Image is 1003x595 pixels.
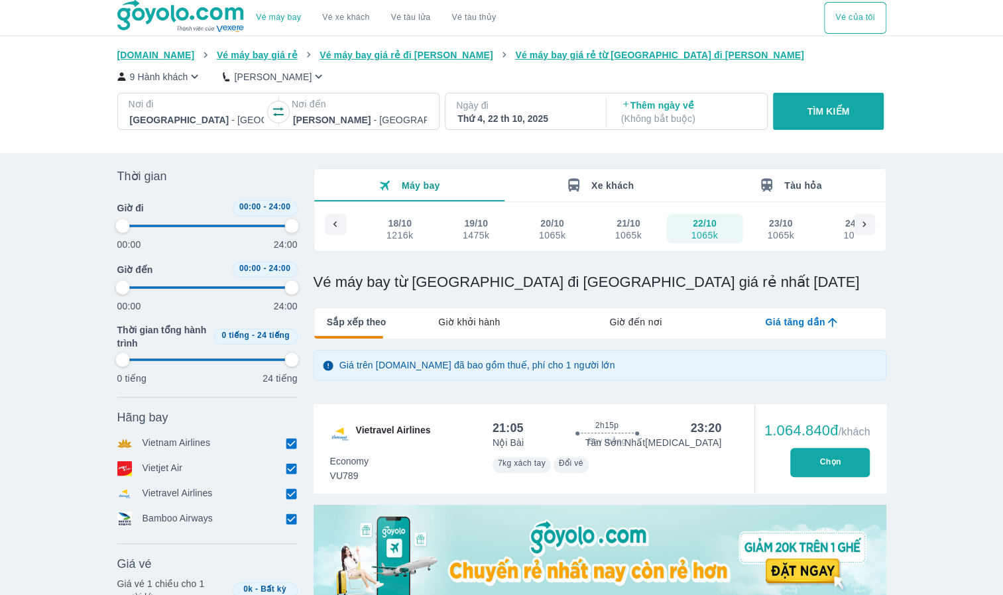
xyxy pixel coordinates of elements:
span: Hãng bay [117,409,168,425]
a: Vé máy bay [256,13,301,23]
span: [DOMAIN_NAME] [117,50,195,60]
span: - [263,264,266,273]
span: Vé máy bay giá rẻ đi [PERSON_NAME] [320,50,493,60]
span: 24:00 [268,202,290,211]
span: Đổi vé [559,459,583,468]
span: Tàu hỏa [784,180,822,191]
button: 9 Hành khách [117,70,202,83]
span: Giờ khởi hành [438,315,500,329]
span: Economy [330,455,369,468]
nav: breadcrumb [117,48,886,62]
div: 1065k [615,230,641,241]
span: - [263,202,266,211]
button: Chọn [790,448,870,477]
button: Vé của tôi [824,2,886,34]
div: 1065k [538,230,565,241]
div: 21:05 [493,420,524,436]
img: VU [329,423,351,445]
span: - [255,584,258,594]
span: Bất kỳ [261,584,286,594]
span: 2h15p [595,420,619,431]
span: Xe khách [591,180,634,191]
span: Giờ đến nơi [609,315,662,329]
span: VU789 [330,469,369,482]
span: /khách [838,426,870,437]
span: 24:00 [268,264,290,273]
div: choose transportation mode [245,2,506,34]
div: 22/10 [693,217,717,230]
div: Thứ 4, 22 th 10, 2025 [457,112,591,125]
span: Sắp xếp theo [327,315,386,329]
span: Thời gian [117,168,167,184]
span: Vé máy bay giá rẻ từ [GEOGRAPHIC_DATA] đi [PERSON_NAME] [515,50,804,60]
p: 24:00 [274,299,298,313]
span: 00:00 [239,202,261,211]
p: ( Không bắt buộc ) [621,112,755,125]
p: 24:00 [274,238,298,251]
span: - [252,331,255,340]
div: 1065k [843,230,870,241]
div: 19/10 [464,217,488,230]
div: 23:20 [690,420,721,436]
h1: Vé máy bay từ [GEOGRAPHIC_DATA] đi [GEOGRAPHIC_DATA] giá rẻ nhất [DATE] [314,273,886,292]
button: Vé tàu thủy [441,2,506,34]
div: 1.064.840đ [764,423,870,439]
p: Giá trên [DOMAIN_NAME] đã bao gồm thuế, phí cho 1 người lớn [339,358,615,372]
span: 0 tiếng [221,331,249,340]
span: 0k [243,584,253,594]
p: Vietravel Airlines [143,486,213,501]
p: Vietnam Airlines [143,436,211,451]
p: 00:00 [117,299,141,313]
div: 24/10 [845,217,868,230]
p: Bamboo Airways [143,512,213,526]
div: 1065k [691,230,717,241]
div: choose transportation mode [824,2,886,34]
div: lab API tabs example [386,308,885,336]
p: Ngày đi [456,99,593,112]
div: 21/10 [617,217,640,230]
div: 1065k [767,230,794,241]
button: [PERSON_NAME] [223,70,325,83]
span: Vé máy bay giá rẻ [217,50,298,60]
p: Nơi đi [129,97,265,111]
span: Máy bay [402,180,440,191]
span: Giờ đến [117,263,153,276]
div: 1475k [463,230,489,241]
p: 00:00 [117,238,141,251]
span: Giờ đi [117,201,144,215]
p: 24 tiếng [263,372,297,385]
span: 7kg xách tay [498,459,546,468]
p: Nơi đến [292,97,428,111]
div: 18/10 [388,217,412,230]
a: Vé tàu lửa [381,2,442,34]
div: 1216k [386,230,413,241]
p: 0 tiếng [117,372,147,385]
span: 00:00 [239,264,261,273]
span: 24 tiếng [257,331,290,340]
p: [PERSON_NAME] [234,70,312,83]
p: Tân Sơn Nhất [MEDICAL_DATA] [585,436,722,449]
span: Giá vé [117,556,152,572]
div: 20/10 [540,217,564,230]
p: Nội Bài [493,436,524,449]
span: Giá tăng dần [765,315,825,329]
p: Thêm ngày về [621,99,755,125]
span: Vietravel Airlines [356,423,431,445]
span: Thời gian tổng hành trình [117,323,209,350]
button: TÌM KIẾM [773,93,884,130]
p: Vietjet Air [143,461,183,476]
p: 9 Hành khách [130,70,188,83]
a: Vé xe khách [322,13,369,23]
div: 23/10 [768,217,792,230]
p: TÌM KIẾM [807,105,850,118]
